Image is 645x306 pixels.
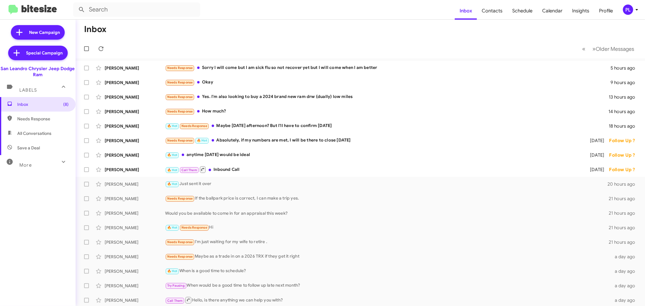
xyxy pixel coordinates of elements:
span: 🔥 Hot [167,182,178,186]
div: [PERSON_NAME] [105,297,165,303]
button: PL [618,5,638,15]
a: Special Campaign [8,46,68,60]
span: Save a Deal [17,145,40,151]
span: Needs Response [167,138,193,142]
div: [PERSON_NAME] [105,109,165,115]
div: When is a good time to schedule? [165,268,610,275]
div: Inbound Call [165,166,581,173]
div: 21 hours ago [609,225,640,231]
span: Inbox [17,101,69,107]
div: [PERSON_NAME] [105,196,165,202]
div: [PERSON_NAME] [105,210,165,216]
div: Follow Up ? [609,138,640,144]
div: Just sent it over [165,181,608,187]
a: New Campaign [11,25,65,40]
div: [PERSON_NAME] [105,239,165,245]
div: [PERSON_NAME] [105,167,165,173]
div: a day ago [610,297,640,303]
div: 13 hours ago [609,94,640,100]
span: Needs Response [181,124,207,128]
div: 9 hours ago [610,80,640,86]
div: Okay [165,79,610,86]
a: Schedule [507,2,537,20]
a: Contacts [477,2,507,20]
nav: Page navigation example [579,43,638,55]
div: How much? [165,108,608,115]
a: Inbox [455,2,477,20]
div: 21 hours ago [609,239,640,245]
div: Hi [165,224,609,231]
span: Labels [19,87,37,93]
div: Maybe [DATE] afternoon? But I'll have to confirm [DATE] [165,122,609,129]
div: Would you be available to come in for an appraisal this week? [165,210,609,216]
span: Older Messages [596,46,634,52]
div: [PERSON_NAME] [105,254,165,260]
div: PL [623,5,633,15]
div: 5 hours ago [610,65,640,71]
div: 18 hours ago [609,123,640,129]
div: If the ballpark price is correct, I can make a trip yes. [165,195,609,202]
span: 🔥 Hot [167,226,178,229]
span: Call Them [167,299,183,303]
div: a day ago [610,254,640,260]
a: Insights [567,2,594,20]
div: I'm just waiting for my wife to retire . [165,239,609,246]
a: Profile [594,2,618,20]
div: [PERSON_NAME] [105,123,165,129]
div: [PERSON_NAME] [105,268,165,274]
div: [PERSON_NAME] [105,283,165,289]
span: Needs Response [167,255,193,259]
div: 21 hours ago [609,196,640,202]
span: Needs Response [167,95,193,99]
span: Needs Response [167,240,193,244]
span: 🔥 Hot [167,269,178,273]
span: Call Them [181,168,197,172]
div: [PERSON_NAME] [105,138,165,144]
span: Try Pausing [167,284,185,288]
span: Calendar [537,2,567,20]
div: [DATE] [581,152,609,158]
div: Follow Up ? [609,152,640,158]
span: Needs Response [167,80,193,84]
div: anytime [DATE] would be ideal [165,151,581,158]
div: Maybe as a trade in on a 2026 TRX if they get it right [165,253,610,260]
div: a day ago [610,268,640,274]
span: 🔥 Hot [197,138,207,142]
input: Search [73,2,200,17]
div: [PERSON_NAME] [105,94,165,100]
div: a day ago [610,283,640,289]
span: (8) [63,101,69,107]
span: Special Campaign [26,50,63,56]
div: Absolutely, if my numbers are met, I will be there to close [DATE] [165,137,581,144]
span: Needs Response [167,66,193,70]
div: 20 hours ago [608,181,640,187]
div: When would be a good time to follow up late next month? [165,282,610,289]
span: 🔥 Hot [167,168,178,172]
div: [PERSON_NAME] [105,80,165,86]
span: More [19,162,32,168]
span: Needs Response [181,226,207,229]
div: [PERSON_NAME] [105,181,165,187]
div: 21 hours ago [609,210,640,216]
span: » [592,45,596,53]
span: « [582,45,585,53]
span: 🔥 Hot [167,153,178,157]
div: [PERSON_NAME] [105,152,165,158]
span: 🔥 Hot [167,124,178,128]
div: [PERSON_NAME] [105,65,165,71]
span: New Campaign [29,29,60,35]
span: Needs Response [17,116,69,122]
div: 14 hours ago [608,109,640,115]
div: [DATE] [581,167,609,173]
h1: Inbox [84,24,106,34]
div: Follow Up ? [609,167,640,173]
span: Needs Response [167,197,193,200]
button: Next [589,43,638,55]
button: Previous [578,43,589,55]
div: Sorry I will come but I am sick flu so not recover yet but I will come when I am better [165,64,610,71]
